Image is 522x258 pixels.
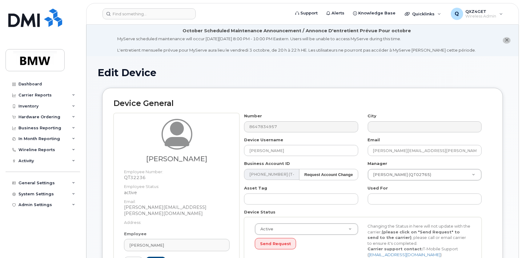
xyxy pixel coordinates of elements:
[118,36,476,53] div: MyServe scheduled maintenance will occur [DATE][DATE] 8:00 PM - 10:00 PM Eastern. Users will be u...
[124,174,230,181] dd: QT32236
[244,113,262,119] label: Number
[124,204,230,217] dd: [PERSON_NAME][EMAIL_ADDRESS][PERSON_NAME][DOMAIN_NAME]
[363,223,476,257] div: Changing the Status in here will not update with the carrier, , please call or email carrier to e...
[129,242,164,248] span: [PERSON_NAME]
[124,217,230,225] dt: Address:
[98,67,508,78] h1: Edit Device
[124,166,230,175] dt: Employee Number:
[124,190,230,196] dd: active
[183,28,411,34] div: October Scheduled Maintenance Announcement / Annonce D'entretient Prévue Pour octobre
[244,137,283,143] label: Device Username
[257,226,273,232] span: Active
[367,246,423,251] strong: Carrier support contact:
[368,113,377,119] label: City
[244,161,290,166] label: Business Account ID
[369,252,440,257] a: [EMAIL_ADDRESS][DOMAIN_NAME]
[503,37,511,44] button: close notification
[124,231,147,237] label: Employee
[124,196,230,205] dt: Email:
[495,231,517,253] iframe: Messenger Launcher
[367,229,460,240] strong: (please click on "Send Request" to send to the carrier)
[114,99,492,108] h2: Device General
[124,181,230,190] dt: Employee Status:
[304,172,353,177] strong: Request Account Change
[368,161,387,166] label: Manager
[370,172,432,178] span: [PERSON_NAME] (QT02765)
[244,185,267,191] label: Asset Tag
[124,155,230,163] h3: [PERSON_NAME]
[255,238,296,249] button: Send Request
[124,239,230,251] a: [PERSON_NAME]
[368,137,380,143] label: Email
[255,224,358,235] a: Active
[368,169,481,180] a: [PERSON_NAME] (QT02765)
[368,185,388,191] label: Used For
[299,169,358,180] button: Request Account Change
[244,209,275,215] label: Device Status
